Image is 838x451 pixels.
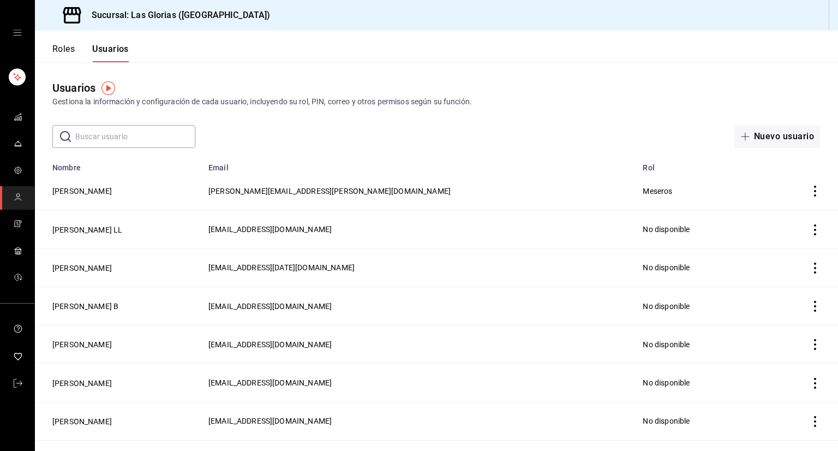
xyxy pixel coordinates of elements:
[52,339,112,350] button: [PERSON_NAME]
[208,187,451,195] span: [PERSON_NAME][EMAIL_ADDRESS][PERSON_NAME][DOMAIN_NAME]
[810,416,821,427] button: actions
[101,81,115,95] img: Tooltip marker
[52,263,112,274] button: [PERSON_NAME]
[810,339,821,350] button: actions
[810,224,821,235] button: actions
[636,210,769,248] td: No disponible
[810,263,821,274] button: actions
[208,378,332,387] span: [EMAIL_ADDRESS][DOMAIN_NAME]
[208,225,332,234] span: [EMAIL_ADDRESS][DOMAIN_NAME]
[52,44,75,62] button: Roles
[13,28,22,37] button: open drawer
[208,340,332,349] span: [EMAIL_ADDRESS][DOMAIN_NAME]
[636,402,769,440] td: No disponible
[810,301,821,312] button: actions
[208,263,355,272] span: [EMAIL_ADDRESS][DATE][DOMAIN_NAME]
[52,416,112,427] button: [PERSON_NAME]
[52,301,118,312] button: [PERSON_NAME] B
[208,302,332,311] span: [EMAIL_ADDRESS][DOMAIN_NAME]
[52,224,122,235] button: [PERSON_NAME] LL
[92,44,129,62] button: Usuarios
[636,248,769,287] td: No disponible
[35,157,202,172] th: Nombre
[83,9,270,22] h3: Sucursal: Las Glorias ([GEOGRAPHIC_DATA])
[52,378,112,389] button: [PERSON_NAME]
[636,364,769,402] td: No disponible
[810,186,821,197] button: actions
[636,325,769,364] td: No disponible
[52,96,821,108] div: Gestiona la información y configuración de cada usuario, incluyendo su rol, PIN, correo y otros p...
[202,157,637,172] th: Email
[52,186,112,197] button: [PERSON_NAME]
[810,378,821,389] button: actions
[52,80,95,96] div: Usuarios
[636,157,769,172] th: Rol
[208,417,332,425] span: [EMAIL_ADDRESS][DOMAIN_NAME]
[52,44,129,62] div: navigation tabs
[734,125,821,148] button: Nuevo usuario
[75,126,195,147] input: Buscar usuario
[636,287,769,325] td: No disponible
[643,187,672,195] span: Meseros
